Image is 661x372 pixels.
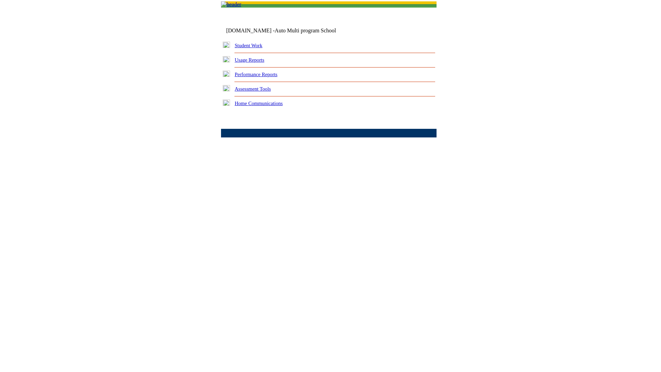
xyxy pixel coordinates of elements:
[221,1,241,8] img: header
[235,101,283,106] a: Home Communications
[235,72,277,77] a: Performance Reports
[235,57,264,63] a: Usage Reports
[223,100,230,106] img: plus.gif
[223,42,230,48] img: plus.gif
[235,43,262,48] a: Student Work
[275,28,336,33] nobr: Auto Multi program School
[223,85,230,91] img: plus.gif
[223,56,230,62] img: plus.gif
[235,86,271,92] a: Assessment Tools
[223,71,230,77] img: plus.gif
[226,28,353,34] td: [DOMAIN_NAME] -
